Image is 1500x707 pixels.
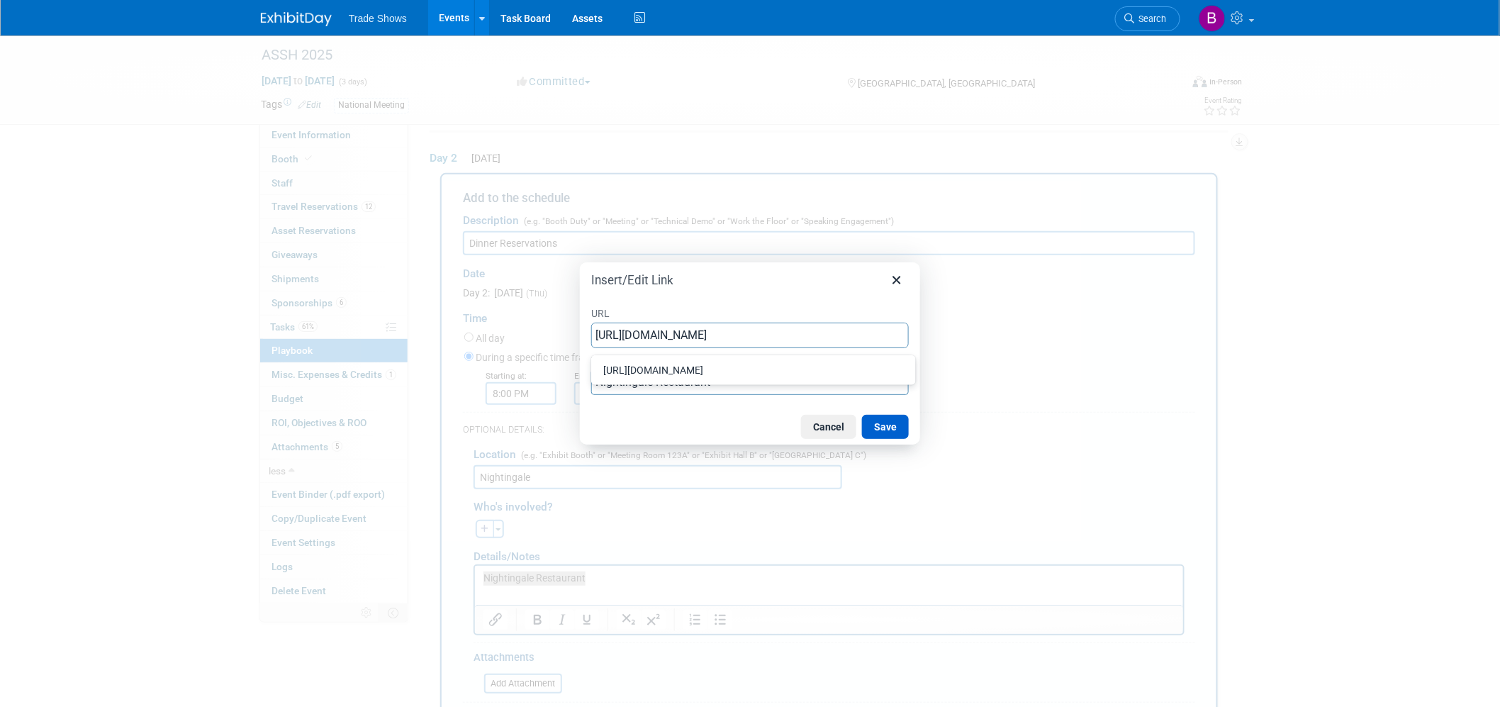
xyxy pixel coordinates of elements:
span: Search [1134,13,1167,24]
span: Trade Shows [349,13,407,24]
p: Nightingale Restaurant [9,6,700,20]
label: Text to display [591,351,909,369]
img: Becca Rensi [1199,5,1226,32]
div: https://hawknightingale.com/ [595,359,912,382]
button: Cancel [801,415,856,439]
button: Save [862,415,909,439]
button: Close [885,268,909,292]
label: URL [591,304,909,322]
div: [URL][DOMAIN_NAME] [603,362,907,379]
body: Rich Text Area. Press ALT-0 for help. [8,6,701,20]
img: ExhibitDay [261,12,332,26]
a: Search [1115,6,1180,31]
h1: Insert/Edit Link [591,272,673,288]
